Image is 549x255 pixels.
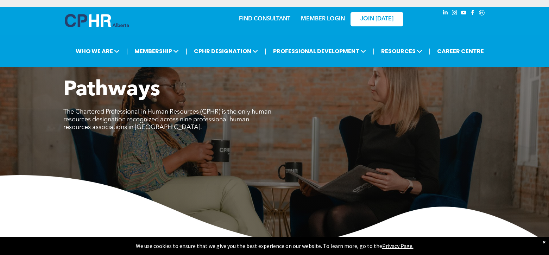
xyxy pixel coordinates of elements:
li: | [126,44,128,58]
a: facebook [469,9,477,18]
li: | [185,44,187,58]
span: The Chartered Professional in Human Resources (CPHR) is the only human resources designation reco... [63,109,271,130]
div: Dismiss notification [543,238,545,246]
a: FIND CONSULTANT [239,16,290,22]
span: WHO WE ARE [74,45,122,58]
a: Social network [478,9,486,18]
img: A blue and white logo for cp alberta [65,14,129,27]
a: JOIN [DATE] [351,12,403,26]
span: RESOURCES [379,45,424,58]
li: | [429,44,431,58]
span: Pathways [63,79,160,101]
li: | [265,44,266,58]
a: Privacy Page. [382,242,414,249]
li: | [373,44,374,58]
span: CPHR DESIGNATION [192,45,260,58]
a: MEMBER LOGIN [301,16,345,22]
a: CAREER CENTRE [435,45,486,58]
span: JOIN [DATE] [360,16,393,23]
a: linkedin [441,9,449,18]
a: youtube [460,9,467,18]
span: PROFESSIONAL DEVELOPMENT [271,45,368,58]
a: instagram [450,9,458,18]
span: MEMBERSHIP [132,45,181,58]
